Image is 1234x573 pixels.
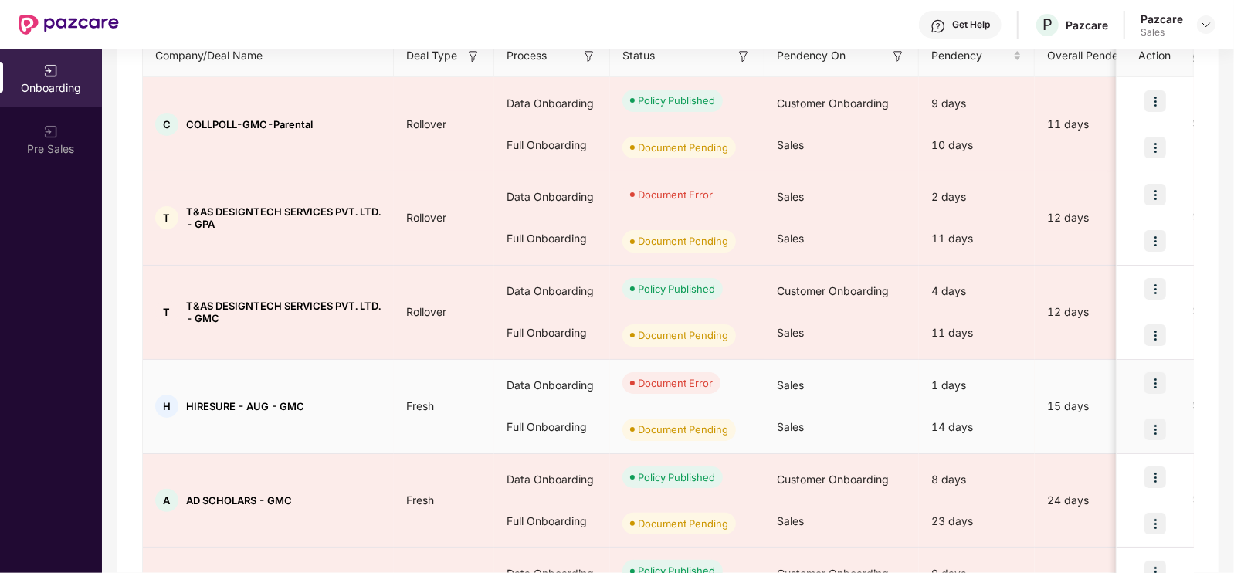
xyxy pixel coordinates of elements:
span: HIRESURE - AUG - GMC [186,400,304,412]
div: Document Error [638,375,713,391]
span: AD SCHOLARS - GMC [186,494,292,507]
span: Customer Onboarding [777,284,889,297]
div: T [155,206,178,229]
div: 9 days [919,83,1035,124]
span: Status [622,47,655,64]
th: Company/Deal Name [143,35,394,77]
span: Fresh [394,399,446,412]
img: svg+xml;base64,PHN2ZyBpZD0iSGVscC0zMngzMiIgeG1sbnM9Imh0dHA6Ly93d3cudzMub3JnLzIwMDAvc3ZnIiB3aWR0aD... [931,19,946,34]
div: Pazcare [1141,12,1183,26]
img: svg+xml;base64,PHN2ZyB3aWR0aD0iMTYiIGhlaWdodD0iMTYiIHZpZXdCb3g9IjAgMCAxNiAxNiIgZmlsbD0ibm9uZSIgeG... [581,49,597,64]
span: Pendency On [777,47,846,64]
img: svg+xml;base64,PHN2ZyB3aWR0aD0iMTYiIGhlaWdodD0iMTYiIHZpZXdCb3g9IjAgMCAxNiAxNiIgZmlsbD0ibm9uZSIgeG... [466,49,481,64]
img: icon [1144,324,1166,346]
div: 11 days [919,218,1035,259]
span: P [1042,15,1053,34]
th: Pendency [919,35,1035,77]
span: Customer Onboarding [777,473,889,486]
div: Pazcare [1066,18,1108,32]
span: Customer Onboarding [777,97,889,110]
img: icon [1144,184,1166,205]
span: COLLPOLL-GMC-Parental [186,118,313,131]
div: T [155,300,178,324]
span: Sales [777,326,804,339]
img: icon [1144,419,1166,440]
th: Action [1117,35,1194,77]
div: 2 days [919,176,1035,218]
div: Data Onboarding [494,459,610,500]
img: icon [1144,137,1166,158]
div: Full Onboarding [494,500,610,542]
div: 15 days [1035,398,1166,415]
img: icon [1144,466,1166,488]
div: 14 days [919,406,1035,448]
img: icon [1144,372,1166,394]
div: Full Onboarding [494,218,610,259]
span: Sales [777,420,804,433]
img: svg+xml;base64,PHN2ZyB3aWR0aD0iMjAiIGhlaWdodD0iMjAiIHZpZXdCb3g9IjAgMCAyMCAyMCIgZmlsbD0ibm9uZSIgeG... [43,63,59,79]
div: C [155,113,178,136]
div: Data Onboarding [494,83,610,124]
div: Full Onboarding [494,406,610,448]
div: Full Onboarding [494,312,610,354]
span: Deal Type [406,47,457,64]
img: New Pazcare Logo [19,15,119,35]
span: Pendency [931,47,1010,64]
div: Document Pending [638,233,728,249]
div: 1 days [919,364,1035,406]
div: 10 days [919,124,1035,166]
span: Sales [777,378,804,392]
img: svg+xml;base64,PHN2ZyBpZD0iRHJvcGRvd24tMzJ4MzIiIHhtbG5zPSJodHRwOi8vd3d3LnczLm9yZy8yMDAwL3N2ZyIgd2... [1200,19,1212,31]
span: Sales [777,514,804,527]
span: Rollover [394,211,459,224]
div: 4 days [919,270,1035,312]
img: icon [1144,278,1166,300]
div: 23 days [919,500,1035,542]
img: svg+xml;base64,PHN2ZyB3aWR0aD0iMTYiIGhlaWdodD0iMTYiIHZpZXdCb3g9IjAgMCAxNiAxNiIgZmlsbD0ibm9uZSIgeG... [736,49,751,64]
img: svg+xml;base64,PHN2ZyB3aWR0aD0iMTYiIGhlaWdodD0iMTYiIHZpZXdCb3g9IjAgMCAxNiAxNiIgZmlsbD0ibm9uZSIgeG... [890,49,906,64]
img: icon [1144,513,1166,534]
span: Sales [777,190,804,203]
div: 12 days [1035,209,1166,226]
div: Policy Published [638,93,715,108]
div: Document Pending [638,516,728,531]
div: Get Help [952,19,990,31]
div: H [155,395,178,418]
div: Document Error [638,187,713,202]
span: Rollover [394,305,459,318]
span: Fresh [394,493,446,507]
span: Rollover [394,117,459,131]
div: Policy Published [638,470,715,485]
div: Document Pending [638,327,728,343]
th: Overall Pendency [1035,35,1166,77]
div: Sales [1141,26,1183,39]
img: icon [1144,230,1166,252]
img: svg+xml;base64,PHN2ZyB3aWR0aD0iMjAiIGhlaWdodD0iMjAiIHZpZXdCb3g9IjAgMCAyMCAyMCIgZmlsbD0ibm9uZSIgeG... [43,124,59,140]
div: Document Pending [638,140,728,155]
div: Full Onboarding [494,124,610,166]
div: A [155,489,178,512]
div: Policy Published [638,281,715,297]
img: icon [1144,90,1166,112]
div: Data Onboarding [494,364,610,406]
div: Document Pending [638,422,728,437]
div: 11 days [1035,116,1166,133]
div: 24 days [1035,492,1166,509]
div: Data Onboarding [494,176,610,218]
div: 12 days [1035,303,1166,320]
span: T&AS DESIGNTECH SERVICES PVT. LTD. - GPA [186,205,381,230]
span: T&AS DESIGNTECH SERVICES PVT. LTD. - GMC [186,300,381,324]
div: 11 days [919,312,1035,354]
span: Sales [777,138,804,151]
span: Process [507,47,547,64]
div: Data Onboarding [494,270,610,312]
span: Sales [777,232,804,245]
div: 8 days [919,459,1035,500]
